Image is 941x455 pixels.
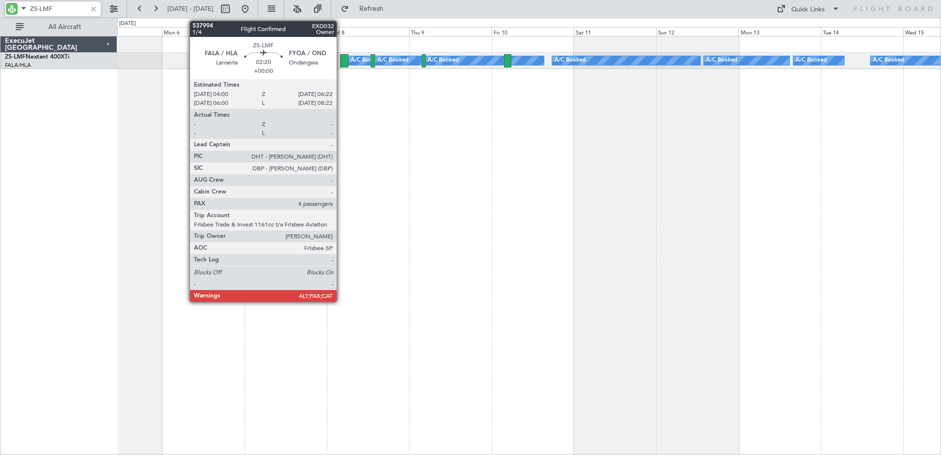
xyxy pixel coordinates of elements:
[377,53,408,68] div: A/C Booked
[791,5,825,15] div: Quick Links
[5,54,69,60] a: ZS-LMFNextant 400XTi
[492,27,574,36] div: Fri 10
[351,53,382,68] div: A/C Booked
[119,20,136,28] div: [DATE]
[555,53,586,68] div: A/C Booked
[428,53,459,68] div: A/C Booked
[327,27,409,36] div: Wed 8
[574,27,656,36] div: Sat 11
[167,4,214,13] span: [DATE] - [DATE]
[26,24,104,31] span: All Aircraft
[821,27,903,36] div: Tue 14
[336,1,395,17] button: Refresh
[245,27,327,36] div: Tue 7
[80,27,162,36] div: Sun 5
[11,19,107,35] button: All Aircraft
[706,53,737,68] div: A/C Booked
[30,1,87,16] input: A/C (Reg. or Type)
[5,54,26,60] span: ZS-LMF
[656,27,738,36] div: Sun 12
[351,5,392,12] span: Refresh
[772,1,845,17] button: Quick Links
[796,53,827,68] div: A/C Booked
[873,53,904,68] div: A/C Booked
[739,27,821,36] div: Mon 13
[5,62,31,69] a: FALA/HLA
[162,27,244,36] div: Mon 6
[409,27,491,36] div: Thu 9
